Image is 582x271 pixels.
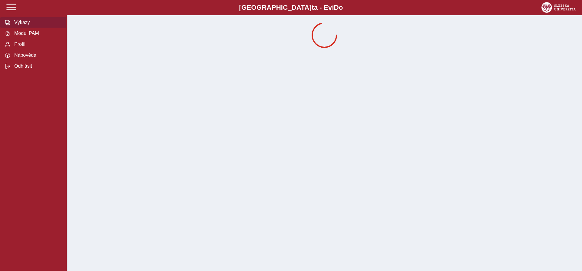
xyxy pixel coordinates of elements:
span: Odhlásit [12,63,62,69]
span: Modul PAM [12,31,62,36]
span: t [312,4,314,11]
span: Výkazy [12,20,62,25]
b: [GEOGRAPHIC_DATA] a - Evi [18,4,564,12]
span: Nápověda [12,53,62,58]
span: D [334,4,339,11]
img: logo_web_su.png [541,2,576,13]
span: Profil [12,42,62,47]
span: o [339,4,343,11]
